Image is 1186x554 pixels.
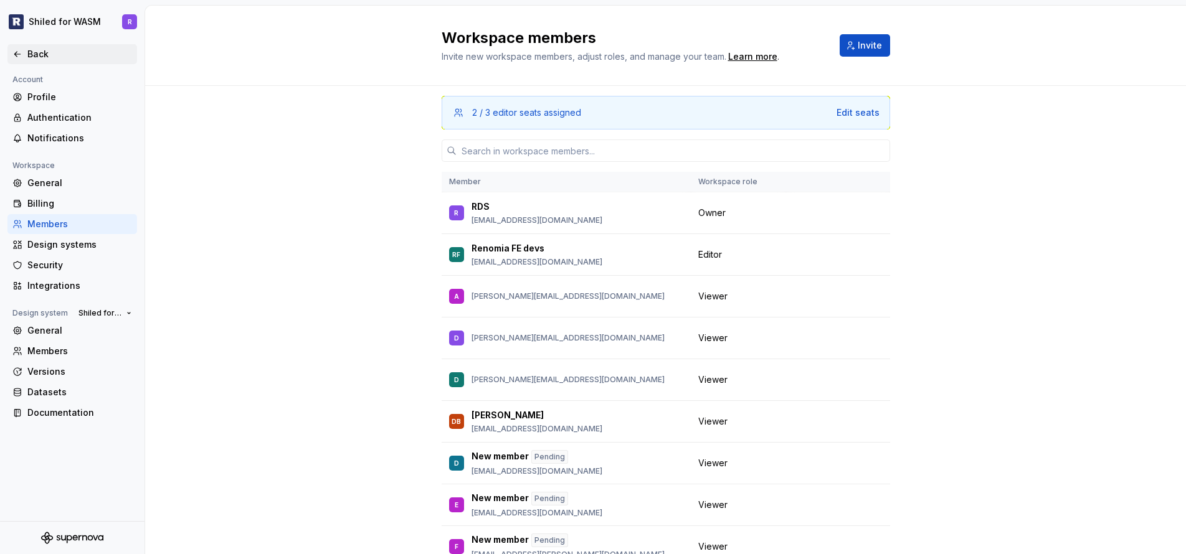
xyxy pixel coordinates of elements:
div: Pending [531,533,568,547]
div: Members [27,218,132,230]
div: Back [27,48,132,60]
span: Viewer [698,332,728,344]
p: [EMAIL_ADDRESS][DOMAIN_NAME] [472,466,602,476]
div: Datasets [27,386,132,398]
div: General [27,324,132,337]
div: E [455,499,458,511]
p: Renomia FE devs [472,242,544,255]
a: Notifications [7,128,137,148]
div: Security [27,259,132,271]
span: Viewer [698,373,728,386]
div: Shiled for WASM [29,16,101,28]
span: . [726,52,779,62]
a: Members [7,341,137,361]
div: D [454,373,459,386]
button: Edit seats [837,106,880,119]
div: F [455,540,458,553]
p: New member [472,492,529,505]
div: General [27,177,132,189]
a: General [7,173,137,193]
h2: Workspace members [442,28,825,48]
p: [PERSON_NAME][EMAIL_ADDRESS][DOMAIN_NAME] [472,333,665,343]
div: R [454,207,458,219]
div: Documentation [27,406,132,419]
div: Account [7,72,48,87]
a: Versions [7,362,137,382]
div: Design systems [27,238,132,251]
div: Pending [531,492,568,505]
button: Invite [840,34,890,57]
svg: Supernova Logo [41,532,103,544]
p: [EMAIL_ADDRESS][DOMAIN_NAME] [472,508,602,518]
div: Design system [7,306,73,321]
a: Back [7,44,137,64]
a: General [7,321,137,340]
div: Pending [531,450,568,464]
p: [EMAIL_ADDRESS][DOMAIN_NAME] [472,257,602,267]
img: 5b96a3ba-bdbe-470d-a859-c795f8f9d209.png [9,14,24,29]
div: Members [27,345,132,357]
a: Integrations [7,276,137,296]
span: Invite new workspace members, adjust roles, and manage your team. [442,51,726,62]
div: D [454,457,459,469]
span: Viewer [698,540,728,553]
button: Shiled for WASMR [2,8,142,35]
div: R [128,17,132,27]
div: Profile [27,91,132,103]
input: Search in workspace members... [457,139,890,162]
th: Workspace role [691,172,786,192]
span: Shiled for WASM [78,308,121,318]
a: Billing [7,194,137,214]
div: Workspace [7,158,60,173]
a: Authentication [7,108,137,128]
a: Design systems [7,235,137,255]
div: RF [452,248,460,261]
div: Billing [27,197,132,210]
div: A [454,290,459,303]
span: Viewer [698,499,728,511]
p: [PERSON_NAME] [472,409,544,421]
a: Profile [7,87,137,107]
span: Owner [698,207,726,219]
div: DB [452,415,461,428]
div: Versions [27,365,132,378]
p: [EMAIL_ADDRESS][DOMAIN_NAME] [472,424,602,434]
span: Viewer [698,457,728,469]
div: D [454,332,459,344]
a: Datasets [7,382,137,402]
p: [EMAIL_ADDRESS][DOMAIN_NAME] [472,215,602,225]
p: New member [472,533,529,547]
div: 2 / 3 editor seats assigned [472,106,581,119]
p: [PERSON_NAME][EMAIL_ADDRESS][DOMAIN_NAME] [472,291,665,301]
a: Security [7,255,137,275]
span: Viewer [698,415,728,428]
div: Integrations [27,279,132,292]
div: Notifications [27,132,132,144]
a: Members [7,214,137,234]
span: Editor [698,248,722,261]
a: Learn more [728,50,777,63]
th: Member [442,172,691,192]
p: RDS [472,200,490,213]
p: New member [472,450,529,464]
div: Authentication [27,111,132,124]
p: [PERSON_NAME][EMAIL_ADDRESS][DOMAIN_NAME] [472,375,665,385]
span: Invite [858,39,882,52]
a: Documentation [7,403,137,423]
span: Viewer [698,290,728,303]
